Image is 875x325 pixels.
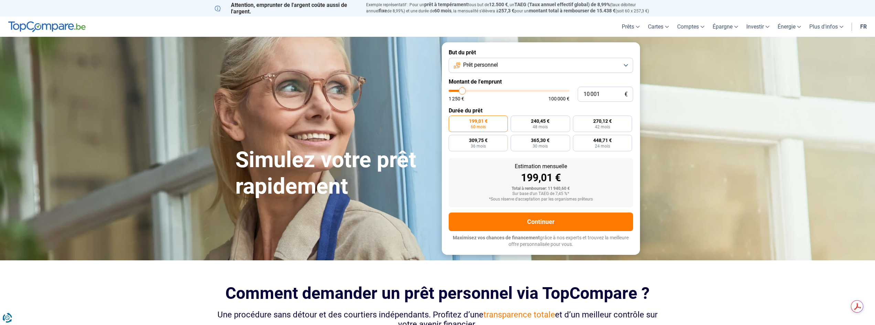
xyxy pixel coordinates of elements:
span: 365,30 € [531,138,549,143]
span: 1 250 € [449,96,464,101]
span: 448,71 € [593,138,612,143]
span: Prêt personnel [463,61,498,69]
span: 240,45 € [531,119,549,123]
span: 36 mois [471,144,486,148]
span: € [625,91,628,97]
span: 12.500 € [489,2,508,7]
div: Total à rembourser: 11 940,60 € [454,186,628,191]
img: TopCompare [8,21,86,32]
span: 42 mois [595,125,610,129]
span: 30 mois [533,144,548,148]
span: 270,12 € [593,119,612,123]
a: Cartes [644,17,673,37]
span: montant total à rembourser de 15.438 € [529,8,616,13]
span: prêt à tempérament [424,2,468,7]
span: 24 mois [595,144,610,148]
h1: Simulez votre prêt rapidement [235,147,434,200]
a: Investir [742,17,773,37]
div: Estimation mensuelle [454,164,628,169]
a: Prêts [618,17,644,37]
a: Plus d'infos [805,17,847,37]
div: 199,01 € [454,173,628,183]
p: Attention, emprunter de l'argent coûte aussi de l'argent. [215,2,358,15]
span: Maximisez vos chances de financement [453,235,540,240]
span: 100 000 € [548,96,569,101]
span: 48 mois [533,125,548,129]
button: Prêt personnel [449,58,633,73]
div: *Sous réserve d'acceptation par les organismes prêteurs [454,197,628,202]
span: 257,3 € [499,8,514,13]
p: Exemple représentatif : Pour un tous but de , un (taux débiteur annuel de 8,99%) et une durée de ... [366,2,661,14]
a: fr [856,17,871,37]
div: Sur base d'un TAEG de 7,45 %* [454,192,628,196]
span: 60 mois [471,125,486,129]
label: Durée du prêt [449,107,633,114]
button: Continuer [449,213,633,231]
span: 309,75 € [469,138,488,143]
span: 199,01 € [469,119,488,123]
p: grâce à nos experts et trouvez la meilleure offre personnalisée pour vous. [449,235,633,248]
h2: Comment demander un prêt personnel via TopCompare ? [215,284,661,303]
label: Montant de l'emprunt [449,78,633,85]
span: TAEG (Taux annuel effectif global) de 8,99% [514,2,610,7]
span: fixe [379,8,387,13]
a: Énergie [773,17,805,37]
label: But du prêt [449,49,633,56]
span: 60 mois [434,8,451,13]
a: Épargne [708,17,742,37]
a: Comptes [673,17,708,37]
span: transparence totale [483,310,555,319]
